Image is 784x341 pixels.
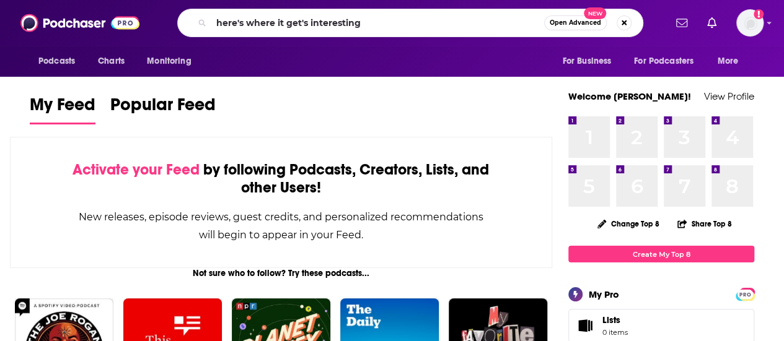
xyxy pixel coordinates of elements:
a: View Profile [704,90,754,102]
a: My Feed [30,94,95,124]
a: Charts [90,50,132,73]
button: open menu [626,50,711,73]
a: Welcome [PERSON_NAME]! [568,90,691,102]
span: Charts [98,53,125,70]
span: My Feed [30,94,95,123]
a: Show notifications dropdown [702,12,721,33]
a: Create My Top 8 [568,246,754,262]
span: For Podcasters [634,53,694,70]
span: PRO [738,290,752,299]
div: Search podcasts, credits, & more... [177,9,643,37]
a: Popular Feed [110,94,216,124]
button: open menu [709,50,754,73]
span: For Business [562,53,611,70]
a: PRO [738,289,752,298]
button: Change Top 8 [590,216,667,231]
span: Monitoring [147,53,191,70]
span: Lists [602,314,620,326]
span: 0 items [602,328,628,337]
div: Not sure who to follow? Try these podcasts... [10,268,552,278]
button: Share Top 8 [677,212,733,236]
input: Search podcasts, credits, & more... [211,13,544,33]
span: New [584,7,606,19]
span: Lists [573,317,597,334]
button: open menu [30,50,91,73]
span: Activate your Feed [73,160,200,179]
span: Popular Feed [110,94,216,123]
span: Podcasts [38,53,75,70]
div: New releases, episode reviews, guest credits, and personalized recommendations will begin to appe... [73,208,490,244]
button: open menu [138,50,207,73]
button: open menu [553,50,627,73]
span: Logged in as ShannonHennessey [736,9,764,37]
span: Open Advanced [550,20,601,26]
svg: Add a profile image [754,9,764,19]
span: More [718,53,739,70]
div: by following Podcasts, Creators, Lists, and other Users! [73,161,490,197]
button: Open AdvancedNew [544,15,607,30]
span: Lists [602,314,628,326]
a: Show notifications dropdown [671,12,692,33]
img: Podchaser - Follow, Share and Rate Podcasts [20,11,139,35]
div: My Pro [589,288,619,300]
button: Show profile menu [736,9,764,37]
img: User Profile [736,9,764,37]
